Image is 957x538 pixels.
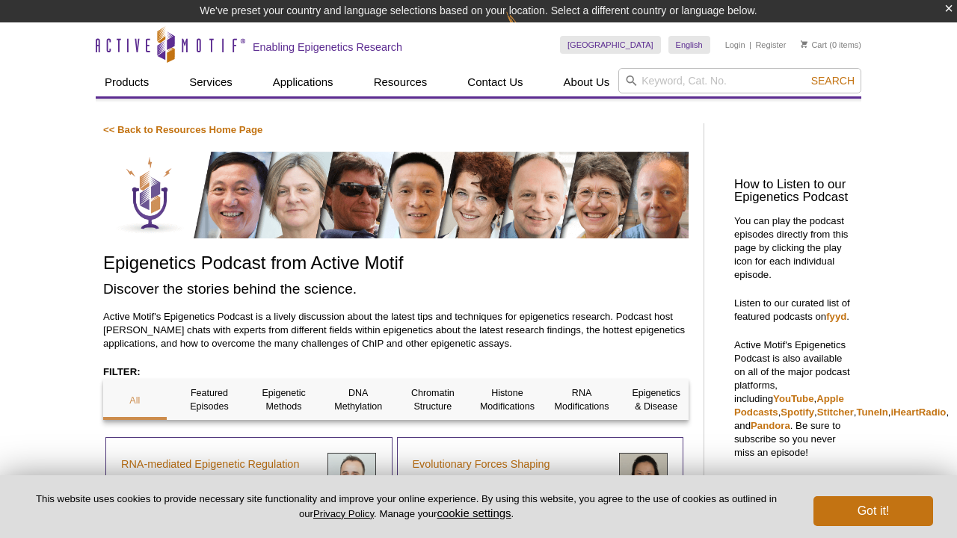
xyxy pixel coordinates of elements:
[826,311,846,322] a: fyyd
[180,68,241,96] a: Services
[624,386,688,413] p: Epigenetics & Disease
[103,366,141,377] strong: FILTER:
[751,420,790,431] a: Pandora
[801,40,827,50] a: Cart
[813,496,933,526] button: Got it!
[801,40,807,48] img: Your Cart
[327,453,376,501] img: Emily Wong headshot
[734,214,854,282] p: You can play the podcast episodes directly from this page by clicking the play icon for each indi...
[103,394,167,407] p: All
[734,474,847,521] img: Listen on YouTube
[327,386,390,413] p: DNA Methylation
[178,386,241,413] p: Featured Episodes
[96,68,158,96] a: Products
[618,68,861,93] input: Keyword, Cat. No.
[668,36,710,54] a: English
[252,386,316,413] p: Epigenetic Methods
[890,406,946,418] a: iHeartRadio
[103,310,689,350] p: Active Motif's Epigenetics Podcast is a lively discussion about the latest tips and techniques fo...
[103,152,689,238] img: Discover the stories behind the science.
[413,455,608,491] a: Evolutionary Forces Shaping Mammalian Gene Regulation
[401,386,465,413] p: Chromatin Structure
[24,492,789,521] p: This website uses cookies to provide necessary site functionality and improve your online experie...
[781,406,814,418] a: Spotify
[725,40,745,50] a: Login
[856,406,887,418] a: TuneIn
[103,124,262,135] a: << Back to Resources Home Page
[365,68,437,96] a: Resources
[734,338,854,460] p: Active Motif's Epigenetics Podcast is also available on all of the major podcast platforms, inclu...
[103,253,689,275] h1: Epigenetics Podcast from Active Motif
[755,40,786,50] a: Register
[801,36,861,54] li: (0 items)
[734,179,854,204] h3: How to Listen to our Epigenetics Podcast
[121,455,299,473] a: RNA-mediated Epigenetic Regulation
[734,393,844,418] a: Apple Podcasts
[313,508,374,519] a: Privacy Policy
[437,507,511,519] button: cookie settings
[476,386,539,413] p: Histone Modifications
[619,453,668,501] img: Emily Wong headshot
[555,68,619,96] a: About Us
[103,279,689,299] h2: Discover the stories behind the science.
[749,36,751,54] li: |
[550,386,614,413] p: RNA Modifications
[264,68,342,96] a: Applications
[807,74,859,87] button: Search
[811,75,855,87] span: Search
[560,36,661,54] a: [GEOGRAPHIC_DATA]
[506,11,546,46] img: Change Here
[734,297,854,324] p: Listen to our curated list of featured podcasts on .
[773,393,813,404] a: YouTube
[458,68,532,96] a: Contact Us
[817,406,854,418] a: Stitcher
[253,40,402,54] h2: Enabling Epigenetics Research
